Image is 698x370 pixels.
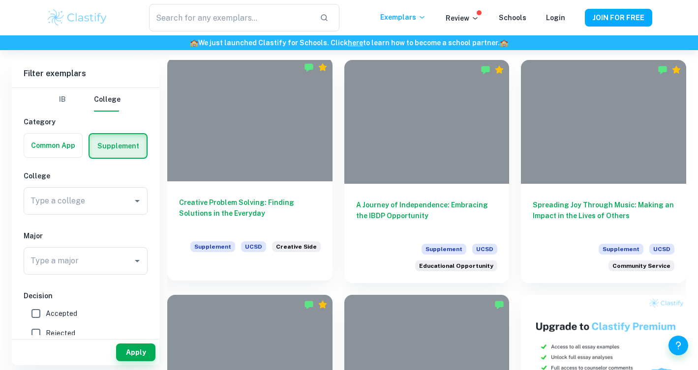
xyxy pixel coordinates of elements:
span: Supplement [599,244,643,255]
img: Marked [658,65,668,75]
span: Supplement [422,244,466,255]
h6: Major [24,230,148,241]
span: UCSD [649,244,674,255]
button: IB [51,88,74,112]
div: Premium [494,65,504,75]
a: here [348,39,363,47]
button: Help and Feedback [668,336,688,355]
button: JOIN FOR FREE [585,9,652,27]
button: Apply [116,343,155,361]
img: Marked [481,65,490,75]
div: Every person has a creative side, and it can be expressed in many ways: problem solving, original... [272,241,321,258]
h6: Spreading Joy Through Music: Making an Impact in the Lives of Others [533,199,674,232]
span: Rejected [46,328,75,339]
a: Creative Problem Solving: Finding Solutions in the EverydaySupplementUCSDEvery person has a creat... [167,60,333,283]
button: Open [130,194,144,208]
h6: Creative Problem Solving: Finding Solutions in the Everyday [179,197,321,229]
h6: We just launched Clastify for Schools. Click to learn how to become a school partner. [2,37,696,48]
a: Schools [499,14,526,22]
div: Premium [318,62,328,72]
h6: Category [24,116,148,127]
span: Community Service [612,261,670,270]
span: UCSD [472,244,497,255]
div: Premium [671,65,681,75]
div: Describe how you have taken advantage of a significant educational opportunity or worked to overc... [415,260,497,271]
button: College [94,88,121,112]
p: Review [446,13,479,24]
p: Exemplars [380,12,426,23]
div: What have you done to make your school or your community a better place? [608,260,674,271]
span: 🏫 [500,39,508,47]
button: Common App [24,134,82,157]
span: 🏫 [190,39,198,47]
a: A Journey of Independence: Embracing the IBDP OpportunitySupplementUCSDDescribe how you have take... [344,60,510,283]
img: Marked [494,300,504,310]
input: Search for any exemplars... [149,4,311,31]
a: Login [546,14,565,22]
div: Filter type choice [51,88,121,112]
span: Creative Side [276,242,317,251]
span: UCSD [241,241,266,252]
h6: College [24,171,148,181]
img: Marked [304,62,314,72]
img: Marked [304,300,314,310]
button: Supplement [90,134,147,158]
button: Open [130,254,144,268]
div: Premium [318,300,328,310]
span: Accepted [46,308,77,319]
img: Clastify logo [46,8,109,28]
a: Spreading Joy Through Music: Making an Impact in the Lives of OthersSupplementUCSDWhat have you d... [521,60,686,283]
h6: A Journey of Independence: Embracing the IBDP Opportunity [356,199,498,232]
h6: Filter exemplars [12,60,159,87]
span: Supplement [190,241,235,252]
span: Educational Opportunity [419,261,493,270]
h6: Decision [24,290,148,301]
